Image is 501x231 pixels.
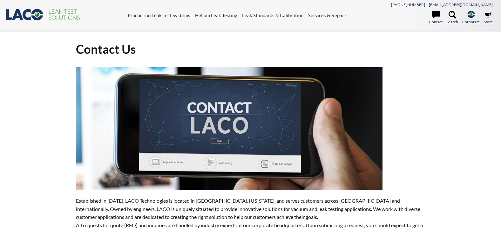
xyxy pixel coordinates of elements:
a: Leak Standards & Calibration [242,12,303,18]
img: ContactUs.jpg [76,67,383,190]
a: [EMAIL_ADDRESS][DOMAIN_NAME] [429,2,493,7]
a: Search [447,11,458,25]
a: Production Leak Test Systems [128,12,190,18]
a: [PHONE_NUMBER] [391,2,425,7]
a: Helium Leak Testing [195,12,237,18]
a: Store [484,11,493,25]
span: Corporate [462,19,480,25]
a: Services & Repairs [308,12,348,18]
a: Contact [429,11,443,25]
h1: Contact Us [76,41,425,57]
